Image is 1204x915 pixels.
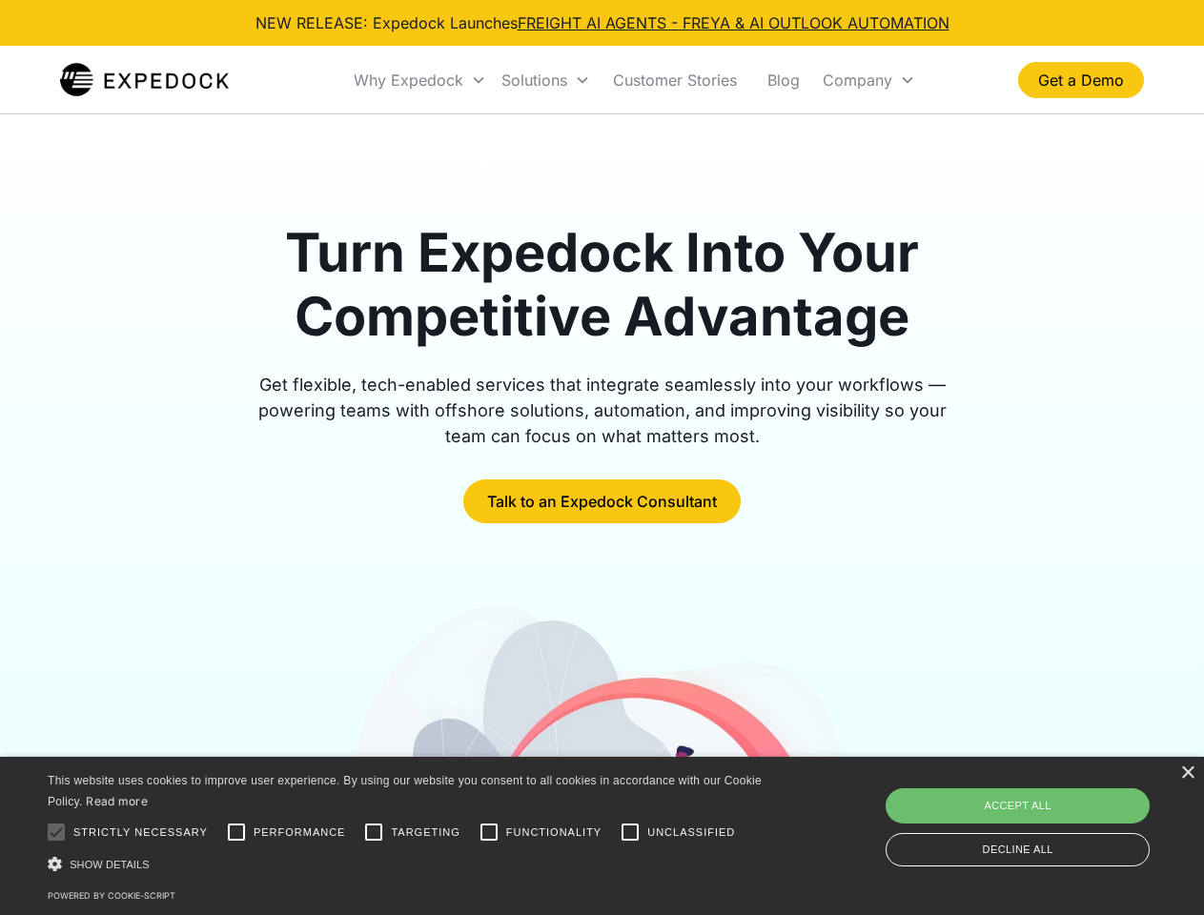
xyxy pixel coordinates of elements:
[494,48,598,112] div: Solutions
[70,859,150,870] span: Show details
[501,71,567,90] div: Solutions
[346,48,494,112] div: Why Expedock
[60,61,229,99] a: home
[236,372,969,449] div: Get flexible, tech-enabled services that integrate seamlessly into your workflows — powering team...
[887,709,1204,915] iframe: Chat Widget
[60,61,229,99] img: Expedock Logo
[506,824,602,841] span: Functionality
[463,479,741,523] a: Talk to an Expedock Consultant
[518,13,949,32] a: FREIGHT AI AGENTS - FREYA & AI OUTLOOK AUTOMATION
[73,824,208,841] span: Strictly necessary
[48,890,175,901] a: Powered by cookie-script
[815,48,923,112] div: Company
[354,71,463,90] div: Why Expedock
[823,71,892,90] div: Company
[86,794,148,808] a: Read more
[254,824,346,841] span: Performance
[1018,62,1144,98] a: Get a Demo
[236,221,969,349] h1: Turn Expedock Into Your Competitive Advantage
[752,48,815,112] a: Blog
[255,11,949,34] div: NEW RELEASE: Expedock Launches
[48,774,762,809] span: This website uses cookies to improve user experience. By using our website you consent to all coo...
[391,824,459,841] span: Targeting
[48,854,768,874] div: Show details
[647,824,735,841] span: Unclassified
[598,48,752,112] a: Customer Stories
